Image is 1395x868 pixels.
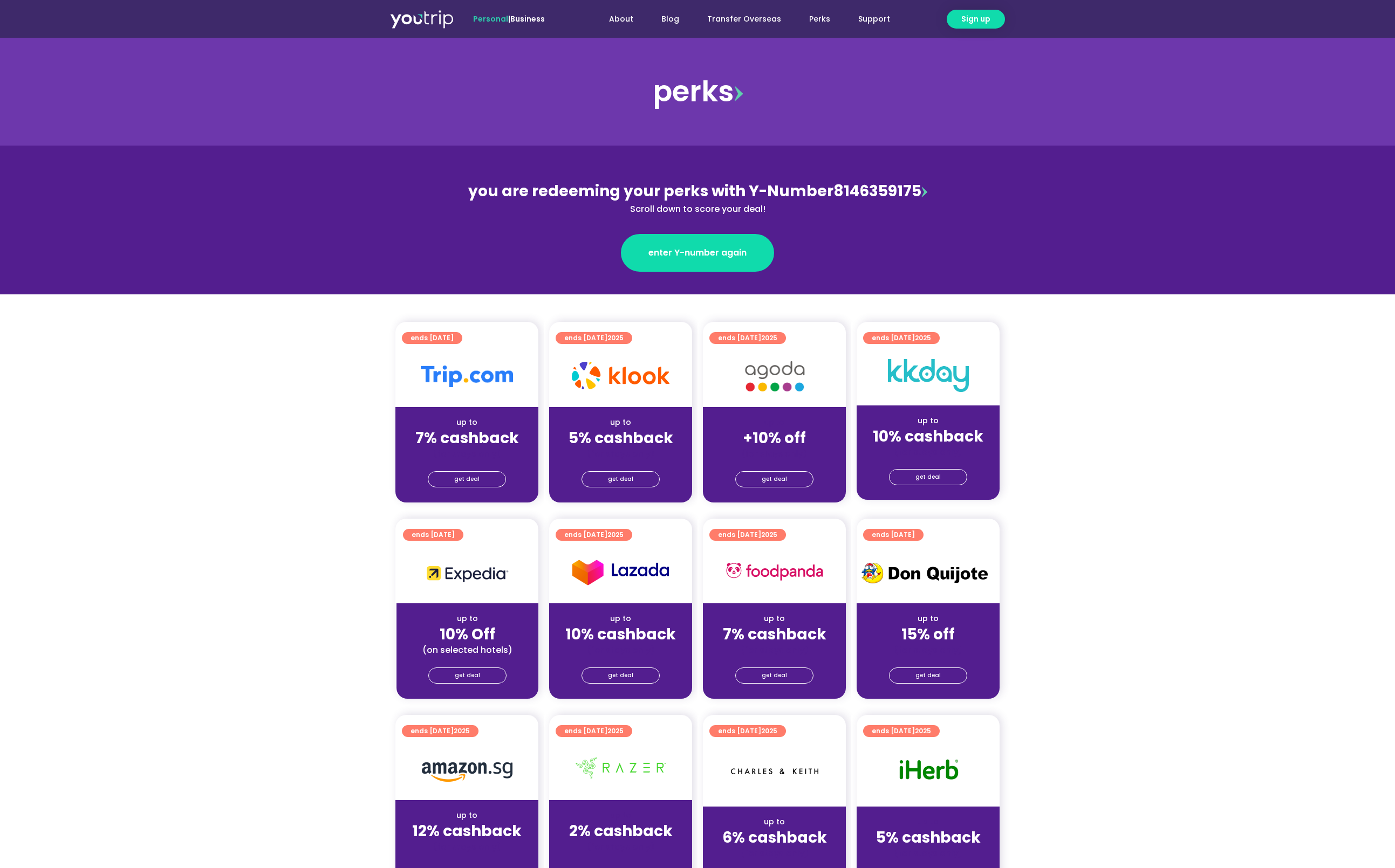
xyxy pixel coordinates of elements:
[718,725,777,737] span: ends [DATE]
[863,725,940,737] a: ends [DATE]2025
[404,841,530,852] div: (for stays only)
[947,10,1005,29] a: Sign up
[574,9,904,29] nav: Menu
[709,529,786,541] a: ends [DATE]2025
[915,333,931,342] span: 2025
[915,668,941,683] span: get deal
[764,417,784,428] span: up to
[693,9,795,29] a: Transfer Overseas
[473,13,545,24] span: |
[873,426,983,447] strong: 10% cashback
[473,13,508,24] span: Personal
[743,428,806,449] strong: +10% off
[872,529,915,541] span: ends [DATE]
[558,810,683,821] div: up to
[582,667,660,684] a: get deal
[558,613,683,624] div: up to
[712,816,837,828] div: up to
[865,415,991,426] div: up to
[411,332,454,344] span: ends [DATE]
[608,668,633,683] span: get deal
[735,667,813,684] a: get deal
[595,9,647,29] a: About
[468,181,833,202] span: you are redeeming your perks with Y-Number
[556,725,632,737] a: ends [DATE]2025
[795,9,844,29] a: Perks
[876,827,981,848] strong: 5% cashback
[558,644,683,656] div: (for stays only)
[865,446,991,458] div: (for stays only)
[440,624,495,645] strong: 10% Off
[454,726,470,735] span: 2025
[405,613,530,624] div: up to
[723,624,826,645] strong: 7% cashback
[889,667,967,684] a: get deal
[761,333,777,342] span: 2025
[961,13,990,25] span: Sign up
[403,529,463,541] a: ends [DATE]
[565,624,676,645] strong: 10% cashback
[863,332,940,344] a: ends [DATE]2025
[428,667,507,684] a: get deal
[872,725,931,737] span: ends [DATE]
[402,725,478,737] a: ends [DATE]2025
[607,333,624,342] span: 2025
[865,848,991,859] div: (for stays only)
[761,726,777,735] span: 2025
[582,471,660,487] a: get deal
[608,472,633,487] span: get deal
[872,332,931,344] span: ends [DATE]
[463,203,932,216] div: Scroll down to score your deal!
[722,827,827,848] strong: 6% cashback
[404,810,530,821] div: up to
[621,234,774,272] a: enter Y-number again
[844,9,904,29] a: Support
[415,428,519,449] strong: 7% cashback
[762,668,787,683] span: get deal
[564,529,624,541] span: ends [DATE]
[712,613,837,624] div: up to
[712,644,837,656] div: (for stays only)
[463,180,932,216] div: 8146359175
[647,9,693,29] a: Blog
[405,644,530,656] div: (on selected hotels)
[569,821,673,842] strong: 2% cashback
[404,417,530,428] div: up to
[712,448,837,459] div: (for stays only)
[564,725,624,737] span: ends [DATE]
[402,332,462,344] a: ends [DATE]
[556,332,632,344] a: ends [DATE]2025
[556,529,632,541] a: ends [DATE]2025
[411,725,470,737] span: ends [DATE]
[564,332,624,344] span: ends [DATE]
[454,472,480,487] span: get deal
[412,821,522,842] strong: 12% cashback
[428,471,506,487] a: get deal
[761,530,777,539] span: 2025
[412,529,455,541] span: ends [DATE]
[709,725,786,737] a: ends [DATE]2025
[709,332,786,344] a: ends [DATE]2025
[558,448,683,459] div: (for stays only)
[735,471,813,487] a: get deal
[865,644,991,656] div: (for stays only)
[915,726,931,735] span: 2025
[865,816,991,828] div: up to
[889,469,967,485] a: get deal
[648,246,747,259] span: enter Y-number again
[712,848,837,859] div: (for stays only)
[718,529,777,541] span: ends [DATE]
[718,332,777,344] span: ends [DATE]
[607,726,624,735] span: 2025
[915,470,941,485] span: get deal
[901,624,955,645] strong: 15% off
[865,613,991,624] div: up to
[558,841,683,852] div: (for stays only)
[762,472,787,487] span: get deal
[455,668,480,683] span: get deal
[510,13,545,24] a: Business
[569,428,673,449] strong: 5% cashback
[863,529,924,541] a: ends [DATE]
[607,530,624,539] span: 2025
[404,448,530,459] div: (for stays only)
